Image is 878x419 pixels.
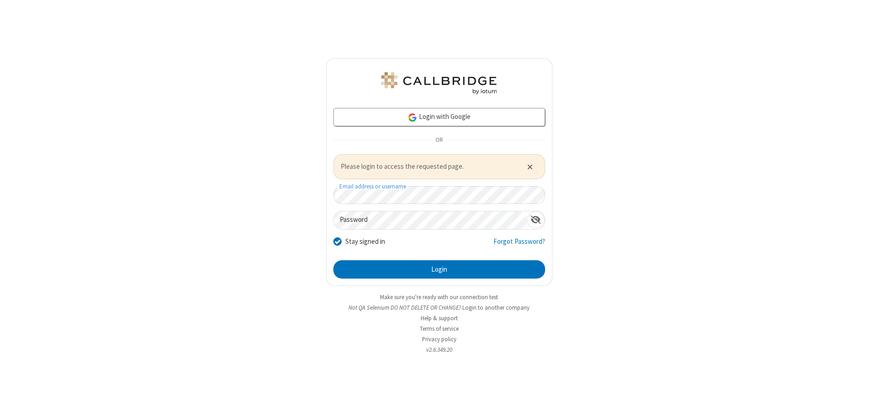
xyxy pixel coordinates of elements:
[527,211,545,228] div: Show password
[407,113,418,123] img: google-icon.png
[326,345,552,354] li: v2.6.349.20
[333,186,545,204] input: Email address or username
[380,72,498,94] img: QA Selenium DO NOT DELETE OR CHANGE
[380,293,498,301] a: Make sure you're ready with our connection test
[420,325,459,333] a: Terms of service
[462,303,530,312] button: Login to another company
[432,134,446,147] span: OR
[326,303,552,312] li: Not QA Selenium DO NOT DELETE OR CHANGE?
[333,260,545,279] button: Login
[522,160,537,173] button: Close alert
[493,236,545,254] a: Forgot Password?
[334,211,527,229] input: Password
[421,314,458,322] a: Help & support
[333,108,545,126] a: Login with Google
[345,236,385,247] label: Stay signed in
[341,161,516,172] span: Please login to access the requested page.
[422,335,456,343] a: Privacy policy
